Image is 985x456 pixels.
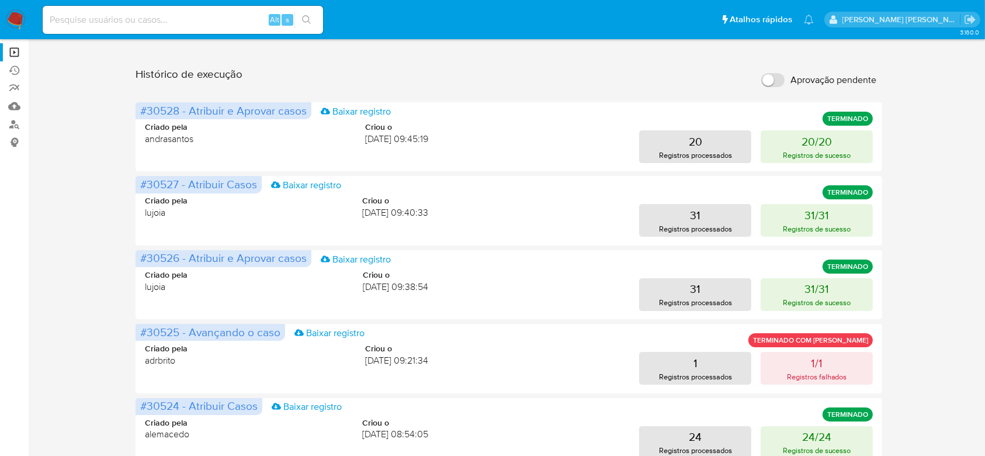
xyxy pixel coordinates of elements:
[842,14,960,25] p: andrea.asantos@mercadopago.com.br
[286,14,289,25] span: s
[964,13,976,26] a: Sair
[270,14,279,25] span: Alt
[730,13,792,26] span: Atalhos rápidos
[804,15,814,25] a: Notificações
[43,12,323,27] input: Pesquise usuários ou casos...
[960,27,979,37] span: 3.160.0
[294,12,318,28] button: search-icon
